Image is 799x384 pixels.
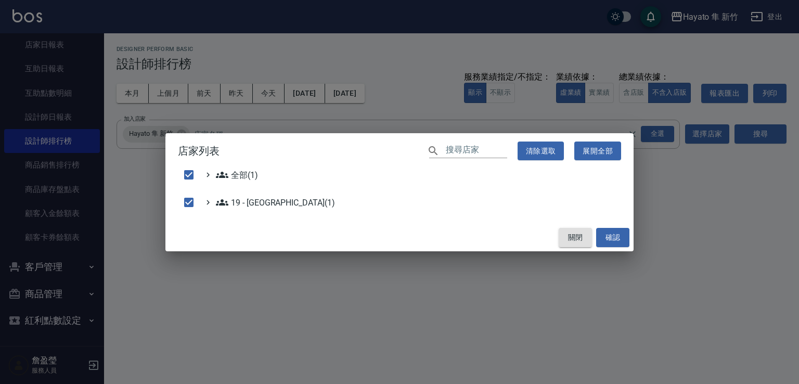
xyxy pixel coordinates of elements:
[446,143,507,158] input: 搜尋店家
[216,169,258,181] span: 全部(1)
[559,228,592,247] button: 關閉
[216,196,335,209] span: 19 - [GEOGRAPHIC_DATA](1)
[518,142,564,161] button: 清除選取
[165,133,634,169] h2: 店家列表
[574,142,621,161] button: 展開全部
[596,228,629,247] button: 確認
